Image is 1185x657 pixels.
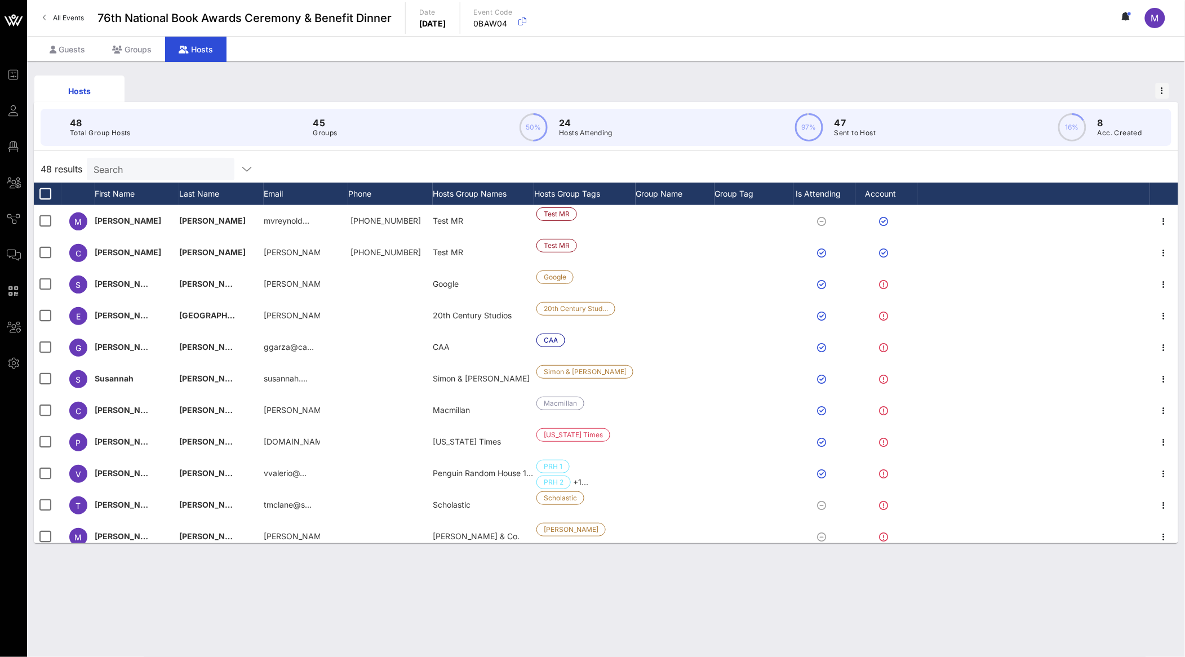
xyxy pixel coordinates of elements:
span: +1... [573,478,588,486]
span: [PERSON_NAME] [179,216,246,225]
span: CAA [544,334,558,347]
span: S [76,375,81,384]
span: C [76,406,81,416]
p: Acc. Created [1098,127,1142,139]
span: Penguin Random House 1, Penguin Random House 2, Penguin Random House 3 [433,468,726,478]
p: Event Code [474,7,513,18]
span: PRH 1 [544,460,562,473]
span: [PERSON_NAME] [179,374,246,383]
div: First Name [95,183,179,205]
span: S [76,280,81,290]
a: All Events [36,9,91,27]
div: Group Tag [714,183,793,205]
span: Macmillan [544,397,577,410]
div: Guests [36,37,99,62]
span: [PERSON_NAME] [179,342,246,352]
span: [PERSON_NAME] [95,405,161,415]
p: Hosts Attending [559,127,613,139]
span: [PERSON_NAME] [95,531,161,541]
span: [PERSON_NAME] [95,342,161,352]
p: 24 [559,116,613,130]
span: [US_STATE] Times [544,429,603,441]
div: Hosts [165,37,227,62]
div: Hosts Group Names [433,183,534,205]
span: Test MR [433,247,463,257]
p: 0BAW04 [474,18,513,29]
span: +639055402900 [350,247,421,257]
span: +15058500530 [350,216,421,225]
p: mvreynold… [264,205,309,237]
span: [PERSON_NAME] [179,247,246,257]
span: CAA [433,342,450,352]
span: 76th National Book Awards Ceremony & Benefit Dinner [97,10,392,26]
p: [DOMAIN_NAME]… [264,426,320,458]
span: [PERSON_NAME] [95,216,161,225]
p: Sent to Host [835,127,876,139]
p: 48 [70,116,131,130]
span: Susannah [95,374,134,383]
span: [PERSON_NAME] [179,500,246,509]
span: V [76,469,81,479]
span: [PERSON_NAME] [95,437,161,446]
span: Simon & [PERSON_NAME] [544,366,626,378]
div: Account [855,183,917,205]
div: Group Name [636,183,714,205]
p: tmclane@s… [264,489,312,521]
span: 20th Century Stud… [544,303,608,315]
span: 48 results [41,162,82,176]
span: Scholastic [544,492,577,504]
span: Macmillan [433,405,470,415]
p: [PERSON_NAME].j… [264,521,320,552]
span: Test MR [544,208,570,220]
span: All Events [53,14,84,22]
p: [PERSON_NAME]@goo… [264,268,320,300]
span: [PERSON_NAME] & Co. [433,531,520,541]
p: [PERSON_NAME]@v… [264,237,320,268]
p: 45 [313,116,337,130]
span: PRH 2 [544,476,563,489]
span: M [75,532,82,542]
span: M [75,217,82,227]
p: vvalerio@… [264,458,307,489]
p: 47 [835,116,876,130]
span: C [76,248,81,258]
div: M [1145,8,1165,28]
div: Groups [99,37,165,62]
span: 20th Century Studios [433,310,512,320]
span: [PERSON_NAME] [179,279,246,288]
span: [PERSON_NAME] [95,247,161,257]
p: 8 [1098,116,1142,130]
span: [US_STATE] Times [433,437,501,446]
span: [PERSON_NAME] [95,468,161,478]
p: ggarza@ca… [264,331,314,363]
p: [PERSON_NAME]… [264,394,320,426]
span: Simon & [PERSON_NAME] [433,374,530,383]
span: Google [433,279,459,288]
span: [PERSON_NAME] [179,437,246,446]
p: Groups [313,127,337,139]
span: [PERSON_NAME] [544,523,598,536]
span: [PERSON_NAME] [95,500,161,509]
span: T [76,501,81,510]
span: Scholastic [433,500,471,509]
span: [PERSON_NAME] [179,468,246,478]
span: M [1151,12,1159,24]
p: Date [419,7,446,18]
div: Is Attending [793,183,855,205]
div: Last Name [179,183,264,205]
span: Google [544,271,566,283]
span: G [76,343,81,353]
span: P [76,438,81,447]
p: susannah.… [264,363,308,394]
p: Total Group Hosts [70,127,131,139]
p: [DATE] [419,18,446,29]
span: [PERSON_NAME] [95,310,161,320]
div: Email [264,183,348,205]
span: Test MR [433,216,463,225]
p: [PERSON_NAME].[PERSON_NAME]… [264,300,320,331]
span: [GEOGRAPHIC_DATA] [179,310,261,320]
span: [PERSON_NAME] [179,405,246,415]
span: [PERSON_NAME] [179,531,246,541]
div: Hosts [43,85,116,97]
div: Phone [348,183,433,205]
